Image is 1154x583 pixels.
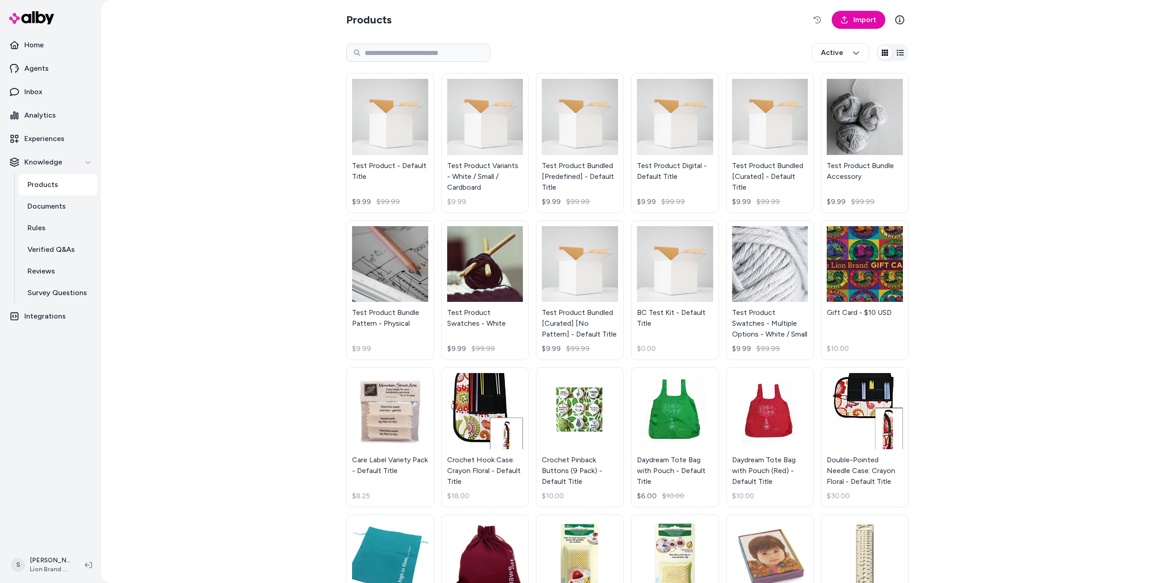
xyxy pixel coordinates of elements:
[30,556,70,565] p: [PERSON_NAME]
[18,260,97,282] a: Reviews
[441,73,529,213] a: Test Product Variants - White / Small / CardboardTest Product Variants - White / Small / Cardboar...
[631,367,719,507] a: Daydream Tote Bag with Pouch - Default TitleDaydream Tote Bag with Pouch - Default Title$6.00$10.00
[536,220,624,360] a: Test Product Bundled [Curated] [No Pattern] - Default TitleTest Product Bundled [Curated] [No Pat...
[346,220,434,360] a: Test Product Bundle Pattern - PhysicalTest Product Bundle Pattern - Physical$9.99
[27,223,46,233] p: Rules
[821,73,909,213] a: Test Product Bundle AccessoryTest Product Bundle Accessory$9.99$99.99
[18,239,97,260] a: Verified Q&As
[4,151,97,173] button: Knowledge
[4,58,97,79] a: Agents
[4,34,97,56] a: Home
[24,311,66,322] p: Integrations
[18,282,97,304] a: Survey Questions
[631,220,719,360] a: BC Test Kit - Default TitleBC Test Kit - Default Title$0.00
[18,196,97,217] a: Documents
[811,43,869,62] button: Active
[4,305,97,327] a: Integrations
[24,157,62,168] p: Knowledge
[346,13,392,27] h2: Products
[631,73,719,213] a: Test Product Digital - Default TitleTest Product Digital - Default Title$9.99$99.99
[24,63,49,74] p: Agents
[346,367,434,507] a: Care Label Variety Pack - Default TitleCare Label Variety Pack - Default Title$8.25
[853,14,876,25] span: Import
[536,367,624,507] a: Crochet Pinback Buttons (9 Pack) - Default TitleCrochet Pinback Buttons (9 Pack) - Default Title$...
[27,287,87,298] p: Survey Questions
[24,40,44,50] p: Home
[24,110,56,121] p: Analytics
[536,73,624,213] a: Test Product Bundled [Predefined] - Default TitleTest Product Bundled [Predefined] - Default Titl...
[821,220,909,360] a: Gift Card - $10 USDGift Card - $10 USD$10.00
[726,73,814,213] a: Test Product Bundled [Curated] - Default TitleTest Product Bundled [Curated] - Default Title$9.99...
[5,551,78,579] button: S[PERSON_NAME]Lion Brand Yarn
[4,81,97,103] a: Inbox
[18,217,97,239] a: Rules
[11,558,25,572] span: S
[821,367,909,507] a: Double-Pointed Needle Case: Crayon Floral - Default TitleDouble-Pointed Needle Case: Crayon Flora...
[30,565,70,574] span: Lion Brand Yarn
[27,244,75,255] p: Verified Q&As
[18,174,97,196] a: Products
[726,220,814,360] a: Test Product Swatches - Multiple Options - White / SmallTest Product Swatches - Multiple Options ...
[4,105,97,126] a: Analytics
[346,73,434,213] a: Test Product - Default TitleTest Product - Default Title$9.99$99.99
[27,201,66,212] p: Documents
[27,266,55,277] p: Reviews
[24,133,64,144] p: Experiences
[441,220,529,360] a: Test Product Swatches - WhiteTest Product Swatches - White$9.99$99.99
[441,367,529,507] a: Crochet Hook Case: Crayon Floral - Default TitleCrochet Hook Case: Crayon Floral - Default Title$...
[27,179,58,190] p: Products
[4,128,97,150] a: Experiences
[726,367,814,507] a: Daydream Tote Bag with Pouch (Red) - Default TitleDaydream Tote Bag with Pouch (Red) - Default Ti...
[24,87,42,97] p: Inbox
[9,11,54,24] img: alby Logo
[832,11,885,29] a: Import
